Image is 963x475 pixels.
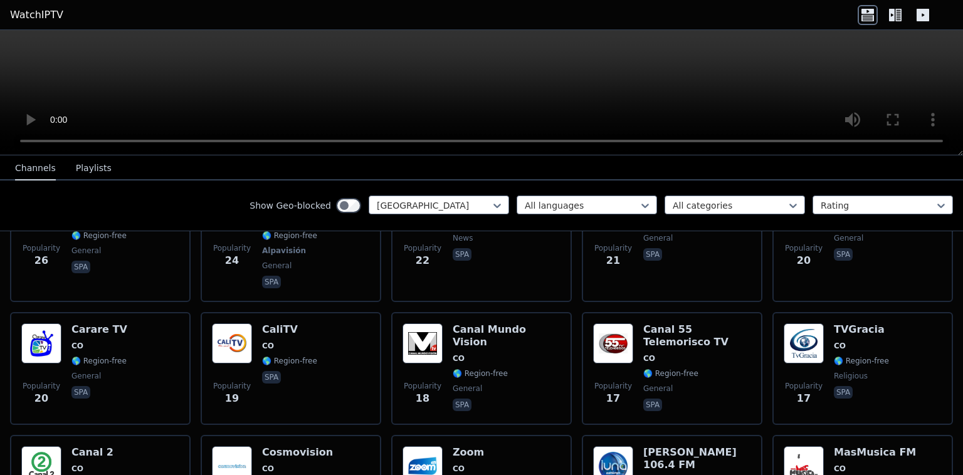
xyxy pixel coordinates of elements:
span: Popularity [404,381,441,391]
h6: [PERSON_NAME] 106.4 FM [643,446,751,471]
span: CO [453,353,465,363]
button: Channels [15,157,56,180]
span: Popularity [213,243,251,253]
span: news [453,233,473,243]
h6: Carare TV [71,323,127,336]
img: CaliTV [212,323,252,363]
h6: TVGracia [834,323,889,336]
span: general [71,371,101,381]
span: Popularity [785,243,823,253]
span: Alpavisión [262,246,306,256]
h6: CaliTV [262,323,317,336]
p: spa [834,248,853,261]
span: general [453,384,482,394]
span: CO [262,341,274,351]
p: spa [643,399,662,411]
span: religious [834,371,868,381]
h6: Canal Mundo Vision [453,323,560,348]
span: 17 [606,391,620,406]
span: general [262,261,292,271]
p: spa [262,276,281,288]
span: Popularity [404,243,441,253]
span: 🌎 Region-free [71,356,127,366]
span: general [643,384,673,394]
label: Show Geo-blocked [250,199,331,212]
span: CO [643,353,655,363]
span: 20 [797,253,811,268]
h6: MasMusica FM [834,446,916,459]
span: Popularity [594,381,632,391]
span: CO [71,464,83,474]
span: general [643,233,673,243]
h6: Cosmovision [262,446,333,459]
span: 20 [34,391,48,406]
h6: Zoom [453,446,508,459]
span: Popularity [23,243,60,253]
span: CO [262,464,274,474]
span: 🌎 Region-free [643,368,698,378]
span: Popularity [213,381,251,391]
img: Carare TV [21,323,61,363]
span: 🌎 Region-free [262,231,317,241]
p: spa [643,248,662,261]
p: spa [71,261,90,273]
p: spa [71,386,90,399]
span: 🌎 Region-free [71,231,127,241]
img: Canal Mundo Vision [403,323,443,363]
button: Playlists [76,157,112,180]
h6: Canal 55 Telemorisco TV [643,323,751,348]
span: 19 [225,391,239,406]
p: spa [262,371,281,384]
span: 26 [34,253,48,268]
span: Popularity [23,381,60,391]
span: 🌎 Region-free [834,356,889,366]
p: spa [834,386,853,399]
span: 🌎 Region-free [262,356,317,366]
span: general [71,246,101,256]
span: 22 [416,253,429,268]
span: CO [71,341,83,351]
img: TVGracia [784,323,824,363]
span: general [834,233,863,243]
span: 🌎 Region-free [453,368,508,378]
span: Popularity [785,381,823,391]
a: WatchIPTV [10,8,63,23]
span: 21 [606,253,620,268]
img: Canal 55 Telemorisco TV [593,323,633,363]
span: 24 [225,253,239,268]
span: 18 [416,391,429,406]
span: CO [834,341,846,351]
span: Popularity [594,243,632,253]
span: 17 [797,391,811,406]
p: spa [453,248,471,261]
span: CO [453,464,465,474]
h6: Canal 2 [71,446,127,459]
p: spa [453,399,471,411]
span: CO [834,464,846,474]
